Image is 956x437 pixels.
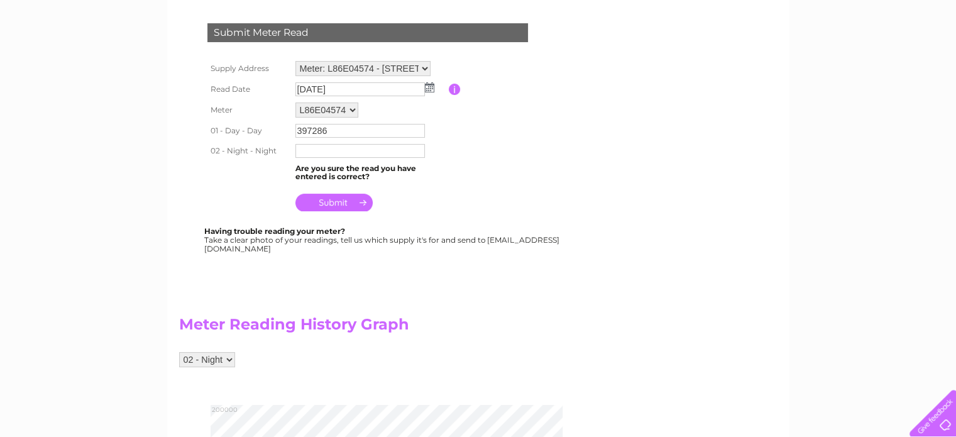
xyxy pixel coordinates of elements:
div: Submit Meter Read [207,23,528,42]
img: ... [425,82,434,92]
a: Energy [766,53,794,63]
img: logo.png [33,33,97,71]
th: Read Date [204,79,292,99]
th: 01 - Day - Day [204,121,292,141]
h2: Meter Reading History Graph [179,316,619,340]
a: Blog [847,53,865,63]
div: Take a clear photo of your readings, tell us which supply it's for and send to [EMAIL_ADDRESS][DO... [204,227,561,253]
th: Supply Address [204,58,292,79]
th: Meter [204,99,292,121]
a: Contact [872,53,903,63]
input: Submit [295,194,373,211]
a: Log out [915,53,944,63]
td: Are you sure the read you have entered is correct? [292,161,449,185]
a: Water [735,53,759,63]
a: 0333 014 3131 [719,6,806,22]
div: Clear Business is a trading name of Verastar Limited (registered in [GEOGRAPHIC_DATA] No. 3667643... [182,7,776,61]
a: Telecoms [801,53,839,63]
input: Information [449,84,461,95]
b: Having trouble reading your meter? [204,226,345,236]
th: 02 - Night - Night [204,141,292,161]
